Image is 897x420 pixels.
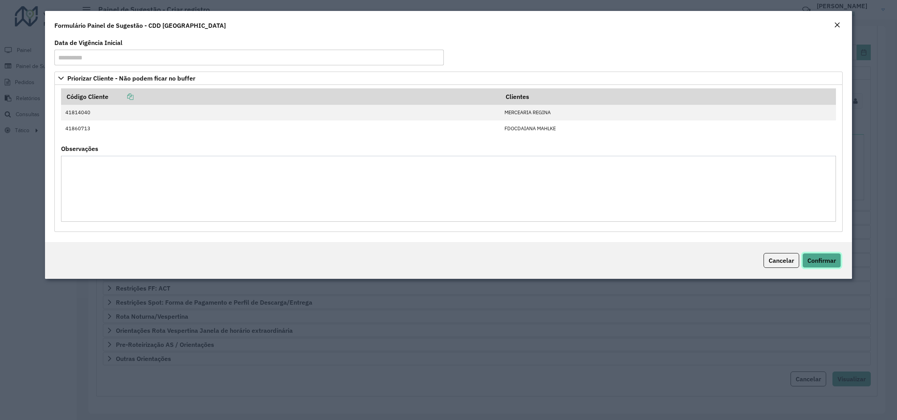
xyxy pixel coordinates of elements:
button: Cancelar [764,253,799,268]
span: Cancelar [769,257,794,264]
th: Código Cliente [61,88,500,105]
a: Priorizar Cliente - Não podem ficar no buffer [54,72,843,85]
a: Copiar [108,93,133,101]
span: Confirmar [807,257,836,264]
td: MERCEARIA REGINA [500,105,836,120]
button: Confirmar [802,253,841,268]
button: Close [832,20,843,31]
div: Priorizar Cliente - Não podem ficar no buffer [54,85,843,232]
label: Observações [61,144,98,153]
em: Fechar [834,22,840,28]
th: Clientes [500,88,836,105]
label: Data de Vigência Inicial [54,38,122,47]
span: Priorizar Cliente - Não podem ficar no buffer [67,75,195,81]
td: 41860713 [61,120,500,136]
td: FDOCDAIANA MAHLKE [500,120,836,136]
h4: Formulário Painel de Sugestão - CDD [GEOGRAPHIC_DATA] [54,21,226,30]
td: 41814040 [61,105,500,120]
